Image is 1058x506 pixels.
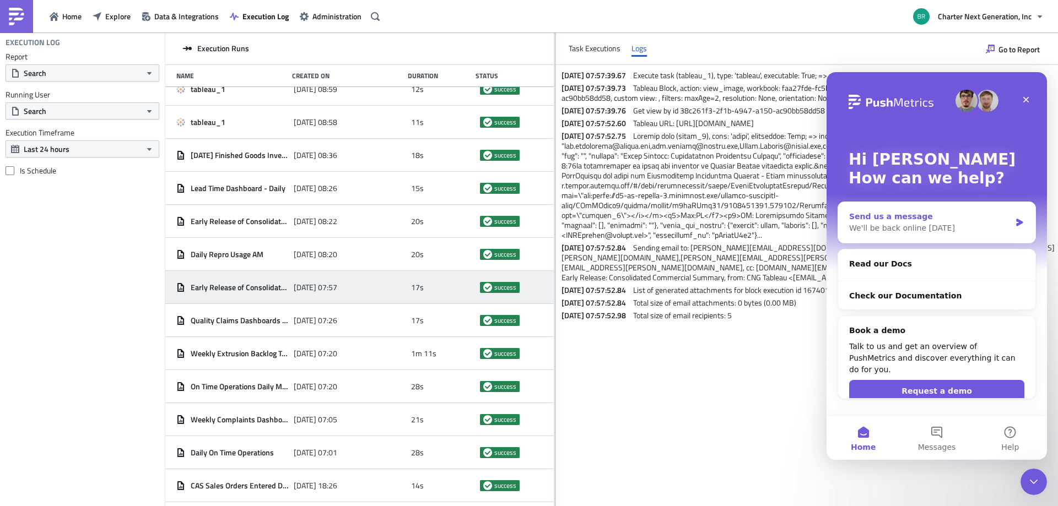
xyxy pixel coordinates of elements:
span: [DATE] 07:57:52.84 [562,297,631,308]
span: success [494,349,516,358]
span: Go to Report [998,43,1040,55]
span: success [494,151,516,160]
span: success [483,217,492,226]
span: [DATE] 07:57:39.67 [562,69,631,81]
span: List of generated attachments for block execution id 1674014: [] [633,284,843,296]
span: success [494,118,516,127]
span: Total size of email recipients: 5 [633,309,732,321]
span: [DATE] 07:57:52.60 [562,117,631,129]
span: Home [62,10,82,22]
span: [DATE] 18:26 [294,481,337,491]
span: 20s [411,249,424,259]
button: Administration [294,8,367,25]
span: Daily On Time Operations [191,448,274,458]
span: Tableau URL: [URL][DOMAIN_NAME] [633,117,754,129]
span: success [483,118,492,127]
span: 17s [411,282,424,292]
span: [DATE] 07:57:52.75 [562,130,631,142]
span: success [483,85,492,94]
span: Early Release of Consolidated Commercial Summary - Daily [191,282,288,292]
span: [DATE] Finished Goods Inventory [191,150,288,160]
span: [DATE] 07:57:52.84 [562,242,631,253]
span: 15s [411,183,424,193]
span: tableau_1 [191,84,225,94]
span: Quality Claims Dashboards [DATE] AM [191,315,288,325]
button: Data & Integrations [136,8,224,25]
span: [DATE] 07:26 [294,315,337,325]
span: success [483,316,492,325]
span: tableau_1 [191,117,225,127]
span: success [494,184,516,193]
span: Execution Log [242,10,289,22]
span: Search [24,105,46,117]
span: success [483,349,492,358]
span: success [494,481,516,490]
span: 17s [411,315,424,325]
span: Weekly Complaints Dashboards [DATE] AM [191,415,288,425]
span: success [483,151,492,160]
button: Execution Log [224,8,294,25]
span: Data & Integrations [154,10,219,22]
span: 21s [411,415,424,425]
div: Logs [631,40,647,57]
span: [DATE] 07:57:52.98 [562,309,631,321]
span: [DATE] 08:59 [294,84,337,94]
span: [DATE] 08:36 [294,150,337,160]
span: [DATE] 07:20 [294,349,337,358]
span: [DATE] 07:01 [294,448,337,458]
label: Execution Timeframe [6,128,159,138]
button: Search [6,102,159,119]
div: Name [176,72,287,80]
label: Report [6,52,159,62]
iframe: Intercom live chat [827,72,1047,460]
span: [DATE] 07:57:39.76 [562,105,631,116]
div: Task Executions [569,40,620,57]
span: success [483,250,492,259]
button: Search [6,64,159,81]
span: Total size of email attachments: 0 bytes (0.00 MB) [633,297,796,308]
button: Explore [87,8,136,25]
span: [DATE] 08:20 [294,249,337,259]
span: [DATE] 07:57:52.84 [562,284,631,296]
button: Home [44,8,87,25]
span: Search [24,67,46,79]
span: 20s [411,216,424,226]
span: 28s [411,448,424,458]
span: Early Release of Consolidated Commercial Summary - Daily [191,216,288,226]
span: Get view by id 38c261f3-2f1b-4947-a150-ac90bb58dd58 [633,105,825,116]
span: Tableau Block, action: view_image, workbook: faa27fde-fc5b-4789-8fc7-ba43b3f90473, view: 38c261f3... [562,82,1039,104]
span: success [483,382,492,391]
img: Avatar [912,7,931,26]
span: success [494,316,516,325]
span: 18s [411,150,424,160]
div: Status [476,72,538,80]
span: On Time Operations Daily Mid Morning [191,382,288,391]
button: Charter Next Generation, Inc [906,4,1050,29]
span: success [483,448,492,457]
h4: Execution Log [6,37,60,47]
span: Loremip dolo (sitam_9), cons: 'adipi', elitseddoe: Temp; => incididu: {"ut_": "lab.etdolorema@ali... [562,130,1046,241]
span: [DATE] 07:57:39.73 [562,82,631,94]
label: Is Schedule [6,166,159,176]
span: success [494,382,516,391]
span: success [494,85,516,94]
